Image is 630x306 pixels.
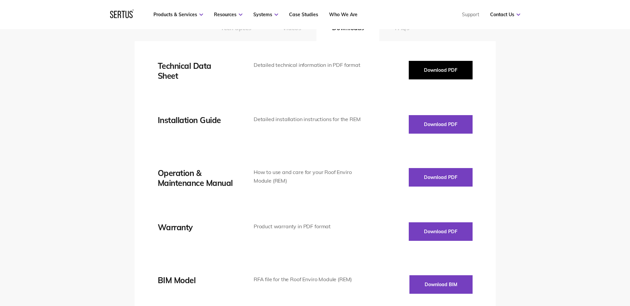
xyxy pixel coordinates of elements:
[409,61,473,79] button: Download PDF
[253,12,278,18] a: Systems
[409,275,473,294] button: Download BIM
[158,115,234,125] div: Installation Guide
[409,222,473,241] button: Download PDF
[153,12,203,18] a: Products & Services
[329,12,357,18] a: Who We Are
[254,61,363,69] div: Detailed technical information in PDF format
[158,61,234,81] div: Technical Data Sheet
[254,222,363,231] div: Product warranty in PDF format
[158,275,234,285] div: BIM Model
[158,222,234,232] div: Warranty
[158,168,234,188] div: Operation & Maintenance Manual
[254,115,363,124] div: Detailed installation instructions for the REM
[511,229,630,306] iframe: Chat Widget
[462,12,479,18] a: Support
[490,12,520,18] a: Contact Us
[289,12,318,18] a: Case Studies
[409,168,473,187] button: Download PDF
[254,275,363,284] div: RFA file for the Roof Enviro Module (REM)
[409,115,473,134] button: Download PDF
[214,12,242,18] a: Resources
[254,168,363,185] div: How to use and care for your Roof Enviro Module (REM)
